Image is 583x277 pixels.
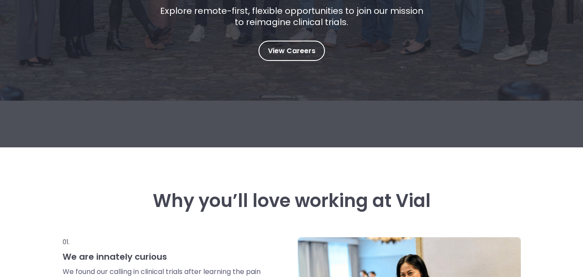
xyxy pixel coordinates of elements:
[63,191,521,211] h3: Why you’ll love working at Vial
[258,41,325,61] a: View Careers
[63,251,262,262] h3: We are innately curious
[157,5,426,28] p: Explore remote-first, flexible opportunities to join our mission to reimagine clinical trials.
[268,45,315,57] span: View Careers
[63,237,262,247] p: 01.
